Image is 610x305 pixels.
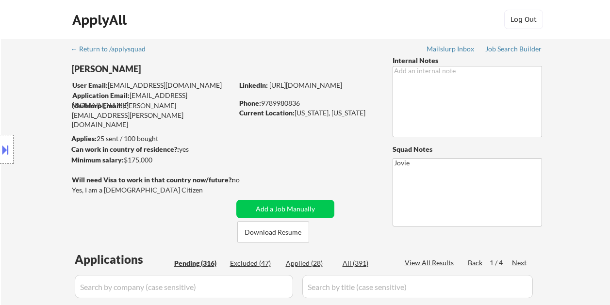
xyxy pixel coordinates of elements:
div: Excluded (47) [230,258,279,268]
div: [US_STATE], [US_STATE] [239,108,377,118]
div: no [232,175,260,185]
input: Search by title (case sensitive) [302,275,533,298]
div: Next [512,258,528,268]
button: Log Out [504,10,543,29]
div: Job Search Builder [485,46,542,52]
div: Applied (28) [286,258,334,268]
div: 1 / 4 [490,258,512,268]
div: Applications [75,254,171,265]
div: Pending (316) [174,258,223,268]
input: Search by company (case sensitive) [75,275,293,298]
div: All (391) [343,258,391,268]
div: Back [468,258,483,268]
div: ApplyAll [72,12,130,28]
a: Mailslurp Inbox [427,45,475,55]
a: Job Search Builder [485,45,542,55]
div: Internal Notes [393,56,542,65]
div: Mailslurp Inbox [427,46,475,52]
div: Squad Notes [393,144,542,154]
button: Download Resume [237,221,309,243]
a: ← Return to /applysquad [71,45,155,55]
strong: LinkedIn: [239,81,268,89]
div: 9789980836 [239,98,377,108]
button: Add a Job Manually [236,200,334,218]
a: [URL][DOMAIN_NAME] [269,81,342,89]
div: View All Results [405,258,457,268]
strong: Phone: [239,99,261,107]
div: ← Return to /applysquad [71,46,155,52]
strong: Current Location: [239,109,295,117]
